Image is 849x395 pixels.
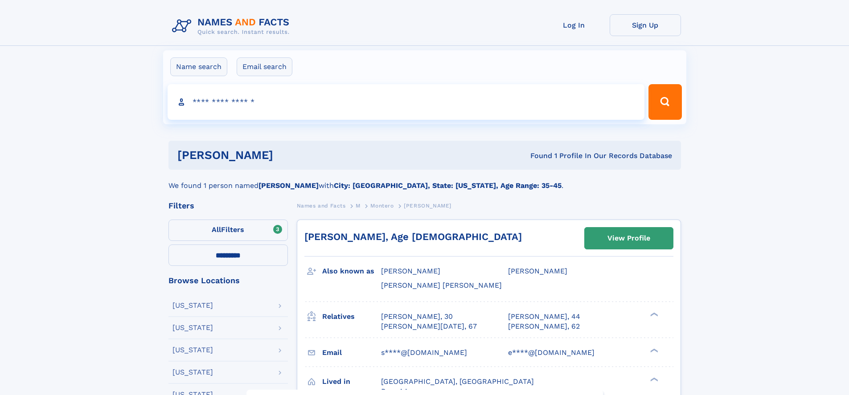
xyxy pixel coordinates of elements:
[381,267,440,275] span: [PERSON_NAME]
[370,200,394,211] a: Montero
[648,376,659,382] div: ❯
[168,202,288,210] div: Filters
[168,14,297,38] img: Logo Names and Facts
[356,203,361,209] span: M
[607,228,650,248] div: View Profile
[322,345,381,360] h3: Email
[297,200,346,211] a: Names and Facts
[585,228,673,249] a: View Profile
[334,181,562,190] b: City: [GEOGRAPHIC_DATA], State: [US_STATE], Age Range: 35-45
[237,57,292,76] label: Email search
[322,264,381,279] h3: Also known as
[381,281,502,289] span: [PERSON_NAME] [PERSON_NAME]
[370,203,394,209] span: Montero
[322,309,381,324] h3: Relatives
[168,220,288,241] label: Filters
[648,311,659,317] div: ❯
[648,347,659,353] div: ❯
[258,181,319,190] b: [PERSON_NAME]
[508,312,580,322] a: [PERSON_NAME], 44
[648,84,681,120] button: Search Button
[304,231,522,242] a: [PERSON_NAME], Age [DEMOGRAPHIC_DATA]
[172,369,213,376] div: [US_STATE]
[402,151,672,161] div: Found 1 Profile In Our Records Database
[168,170,681,191] div: We found 1 person named with .
[381,312,453,322] a: [PERSON_NAME], 30
[177,150,402,161] h1: [PERSON_NAME]
[172,324,213,331] div: [US_STATE]
[610,14,681,36] a: Sign Up
[538,14,610,36] a: Log In
[381,322,477,331] a: [PERSON_NAME][DATE], 67
[212,225,221,234] span: All
[172,346,213,354] div: [US_STATE]
[170,57,227,76] label: Name search
[172,302,213,309] div: [US_STATE]
[404,203,451,209] span: [PERSON_NAME]
[322,374,381,389] h3: Lived in
[508,322,580,331] a: [PERSON_NAME], 62
[508,267,567,275] span: [PERSON_NAME]
[168,84,645,120] input: search input
[168,277,288,285] div: Browse Locations
[381,377,534,386] span: [GEOGRAPHIC_DATA], [GEOGRAPHIC_DATA]
[356,200,361,211] a: M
